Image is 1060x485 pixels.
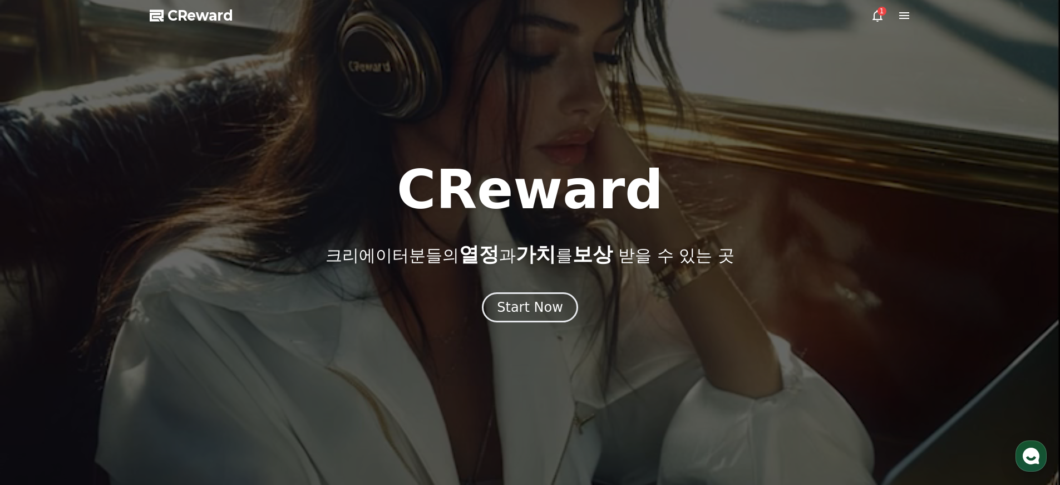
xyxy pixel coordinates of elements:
[877,7,886,16] div: 1
[326,243,734,266] p: 크리에이터분들의 과 를 받을 수 있는 곳
[150,7,233,25] a: CReward
[497,298,563,316] div: Start Now
[482,292,578,322] button: Start Now
[167,7,233,25] span: CReward
[459,243,499,266] span: 열정
[573,243,613,266] span: 보상
[516,243,556,266] span: 가치
[397,163,663,217] h1: CReward
[482,303,578,314] a: Start Now
[871,9,884,22] a: 1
